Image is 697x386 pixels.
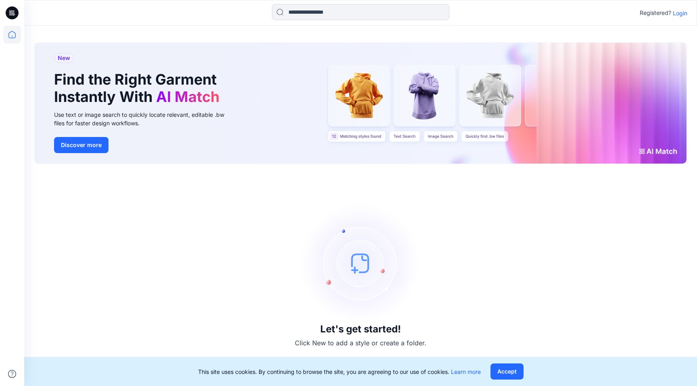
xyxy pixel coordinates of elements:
h1: Find the Right Garment Instantly With [54,71,223,106]
img: empty-state-image.svg [300,203,421,324]
p: Click New to add a style or create a folder. [295,338,426,348]
h3: Let's get started! [320,324,401,335]
span: New [58,53,70,63]
button: Discover more [54,137,109,153]
p: Login [673,9,687,17]
span: AI Match [156,88,219,106]
button: Accept [490,363,524,380]
p: This site uses cookies. By continuing to browse the site, you are agreeing to our use of cookies. [198,367,481,376]
a: Learn more [451,368,481,375]
p: Registered? [640,8,671,18]
div: Use text or image search to quickly locate relevant, editable .bw files for faster design workflows. [54,110,236,127]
